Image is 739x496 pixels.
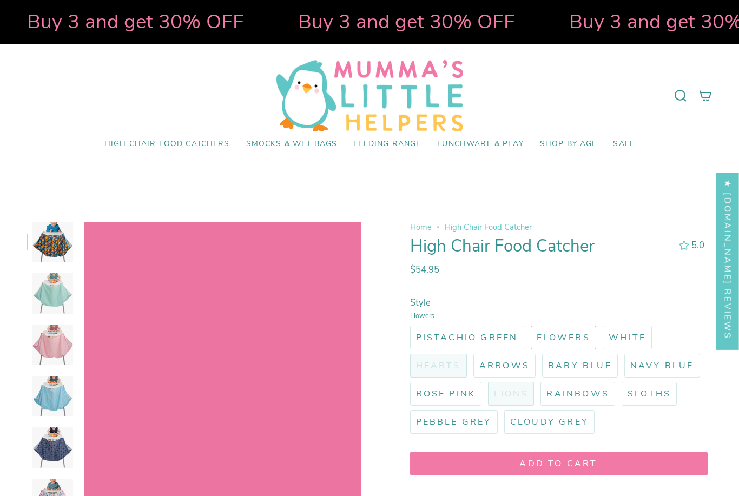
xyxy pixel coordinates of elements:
span: $54.95 [410,263,439,276]
small: Flowers [410,309,708,320]
button: 5.0 out of 5.0 stars [674,238,707,253]
span: Rose Pink [416,388,476,400]
strong: Buy 3 and get 30% OFF [188,8,405,35]
span: SALE [613,140,635,149]
img: Mumma’s Little Helpers [276,60,463,131]
span: Rainbows [546,388,609,400]
span: White [609,332,646,343]
div: 5.0 out of 5.0 stars [679,241,689,250]
a: SALE [605,131,643,157]
span: Hearts [416,360,461,372]
a: High Chair Food Catchers [96,131,238,157]
span: Lunchware & Play [437,140,523,149]
span: Feeding Range [353,140,421,149]
span: Add to cart [420,458,697,469]
span: Lions [494,388,528,400]
a: Shop by Age [532,131,605,157]
a: Home [410,222,432,233]
span: Pebble Grey [416,416,492,428]
div: Click to open Judge.me floating reviews tab [716,169,739,349]
span: Shop by Age [540,140,597,149]
span: High Chair Food Catcher [445,222,532,233]
button: Add to cart [410,452,708,475]
span: Pistachio Green [416,332,518,343]
span: Arrows [479,360,530,372]
a: Lunchware & Play [429,131,531,157]
span: Flowers [537,332,590,343]
span: Style [410,296,431,309]
span: Smocks & Wet Bags [246,140,338,149]
span: Baby Blue [548,360,612,372]
a: Smocks & Wet Bags [238,131,346,157]
span: Navy Blue [630,360,694,372]
span: High Chair Food Catchers [104,140,230,149]
h1: High Chair Food Catcher [410,236,670,256]
span: Cloudy Grey [510,416,589,428]
span: Sloths [628,388,671,400]
a: Feeding Range [345,131,429,157]
span: 5.0 [691,239,704,252]
strong: Buy 3 and get 30% OFF [459,8,676,35]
